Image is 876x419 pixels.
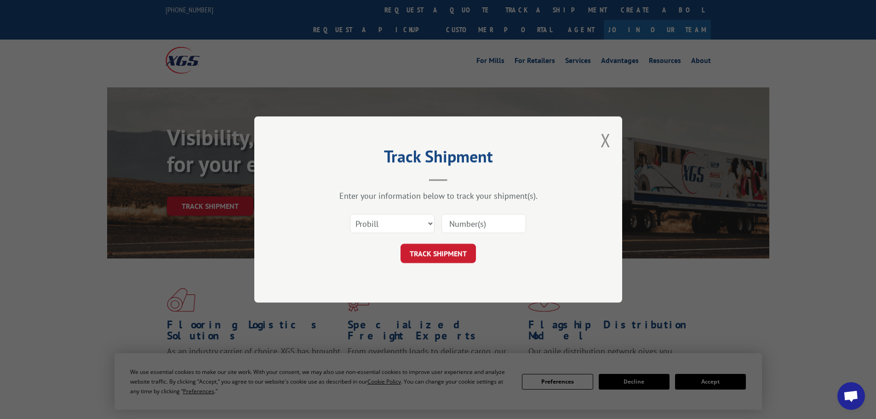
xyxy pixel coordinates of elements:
div: Enter your information below to track your shipment(s). [300,190,576,201]
button: TRACK SHIPMENT [401,244,476,263]
input: Number(s) [441,214,526,233]
button: Close modal [601,128,611,152]
div: Open chat [837,382,865,410]
h2: Track Shipment [300,150,576,167]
